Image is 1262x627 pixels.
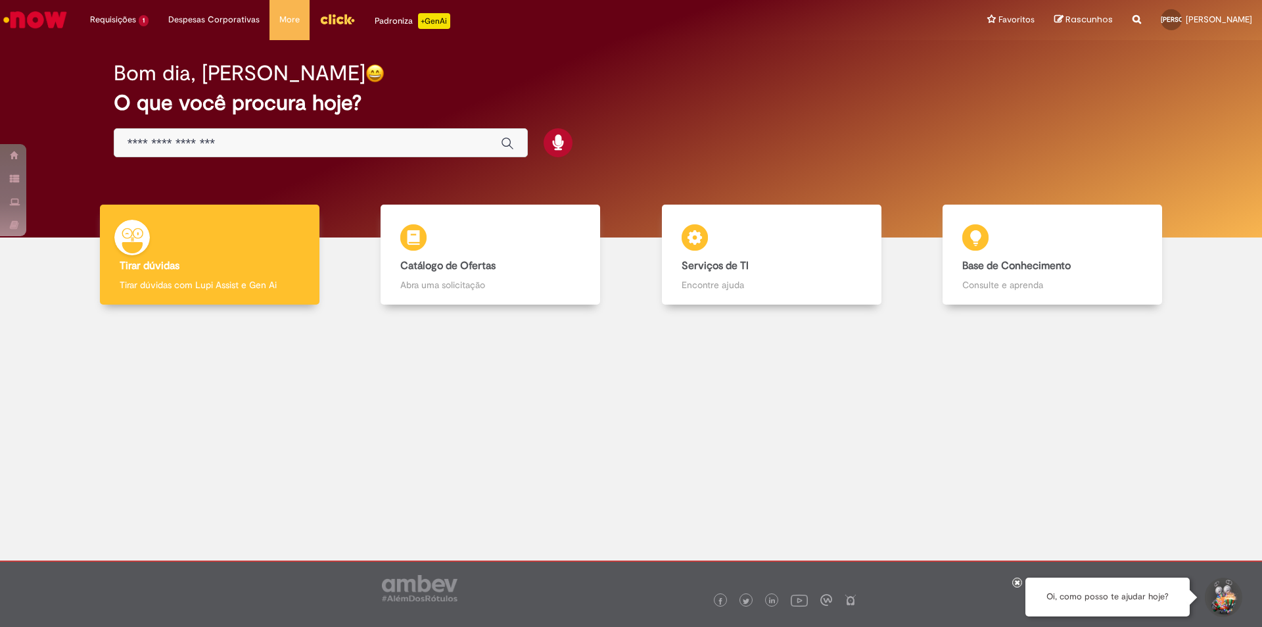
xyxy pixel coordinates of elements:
span: Favoritos [998,13,1035,26]
p: +GenAi [418,13,450,29]
p: Consulte e aprenda [962,278,1142,291]
img: logo_footer_naosei.png [845,594,856,606]
img: logo_footer_linkedin.png [769,597,776,605]
img: happy-face.png [365,64,385,83]
a: Base de Conhecimento Consulte e aprenda [912,205,1194,305]
b: Base de Conhecimento [962,259,1071,272]
a: Serviços de TI Encontre ajuda [631,205,912,305]
h2: Bom dia, [PERSON_NAME] [114,62,365,85]
img: logo_footer_workplace.png [820,594,832,606]
p: Encontre ajuda [682,278,862,291]
img: logo_footer_facebook.png [717,598,724,605]
h2: O que você procura hoje? [114,91,1149,114]
b: Catálogo de Ofertas [400,259,496,272]
p: Abra uma solicitação [400,278,580,291]
img: ServiceNow [1,7,69,33]
b: Tirar dúvidas [120,259,179,272]
button: Iniciar Conversa de Suporte [1203,578,1242,617]
img: logo_footer_twitter.png [743,598,749,605]
img: logo_footer_youtube.png [791,591,808,609]
p: Tirar dúvidas com Lupi Assist e Gen Ai [120,278,300,291]
span: 1 [139,15,149,26]
img: logo_footer_ambev_rotulo_gray.png [382,575,457,601]
span: [PERSON_NAME] [1161,15,1212,24]
b: Serviços de TI [682,259,749,272]
div: Oi, como posso te ajudar hoje? [1025,578,1190,616]
span: Requisições [90,13,136,26]
img: click_logo_yellow_360x200.png [319,9,355,29]
a: Catálogo de Ofertas Abra uma solicitação [350,205,632,305]
span: Rascunhos [1065,13,1113,26]
span: More [279,13,300,26]
span: [PERSON_NAME] [1186,14,1252,25]
span: Despesas Corporativas [168,13,260,26]
a: Rascunhos [1054,14,1113,26]
div: Padroniza [375,13,450,29]
a: Tirar dúvidas Tirar dúvidas com Lupi Assist e Gen Ai [69,205,350,305]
